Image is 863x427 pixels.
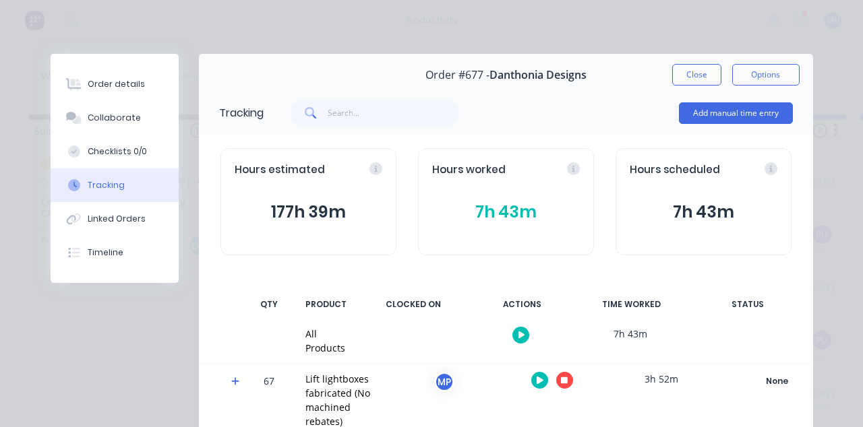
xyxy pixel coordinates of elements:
span: Order #677 - [425,69,489,81]
div: Collaborate [88,112,141,124]
div: STATUS [690,290,805,319]
button: Checklists 0/0 [51,135,179,168]
div: Order details [88,78,145,90]
span: Danthonia Designs [489,69,587,81]
span: Hours scheduled [630,162,720,178]
button: 7h 43m [630,199,777,225]
div: None [729,372,826,390]
div: 7h 43m [580,319,681,349]
button: Timeline [51,236,179,269]
span: Hours worked [432,162,506,178]
div: Linked Orders [88,213,146,225]
button: 177h 39m [235,199,382,225]
div: All Products [305,327,345,355]
div: PRODUCT [297,290,355,319]
div: Tracking [219,105,264,121]
input: Search... [328,100,459,127]
div: MP [434,372,454,392]
button: Collaborate [51,101,179,135]
button: None [728,372,827,391]
div: Timeline [88,247,123,259]
div: CLOCKED ON [363,290,464,319]
span: Hours estimated [235,162,325,178]
button: Options [732,64,800,86]
div: Tracking [88,179,125,191]
div: TIME WORKED [581,290,682,319]
div: 3h 52m [611,364,712,394]
button: Linked Orders [51,202,179,236]
div: Checklists 0/0 [88,145,147,158]
button: 7h 43m [432,199,580,225]
button: Order details [51,67,179,101]
div: ACTIONS [472,290,573,319]
button: Tracking [51,168,179,202]
button: Close [672,64,721,86]
button: Add manual time entry [679,102,793,124]
div: QTY [249,290,289,319]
